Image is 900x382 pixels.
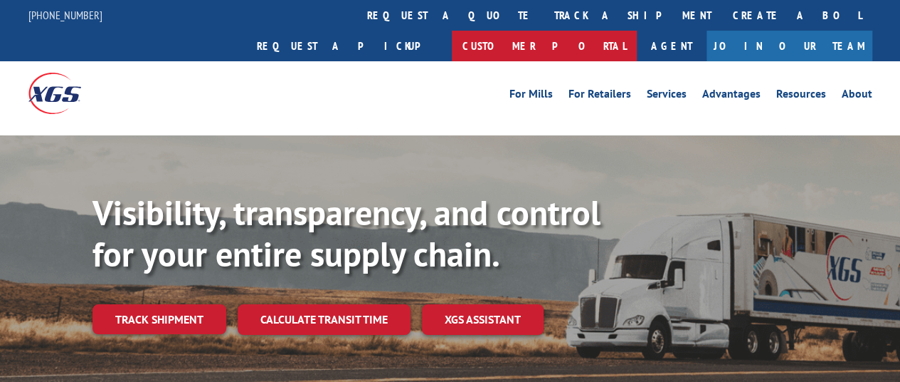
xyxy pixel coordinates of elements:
a: Customer Portal [452,31,637,61]
a: [PHONE_NUMBER] [28,8,102,22]
a: Agent [637,31,706,61]
a: Services [647,88,687,104]
a: For Retailers [568,88,631,104]
a: XGS ASSISTANT [422,304,544,335]
a: Request a pickup [246,31,452,61]
b: Visibility, transparency, and control for your entire supply chain. [92,190,600,276]
a: About [842,88,872,104]
a: Join Our Team [706,31,872,61]
a: For Mills [509,88,553,104]
a: Resources [776,88,826,104]
a: Calculate transit time [238,304,411,335]
a: Track shipment [92,304,226,334]
a: Advantages [702,88,761,104]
